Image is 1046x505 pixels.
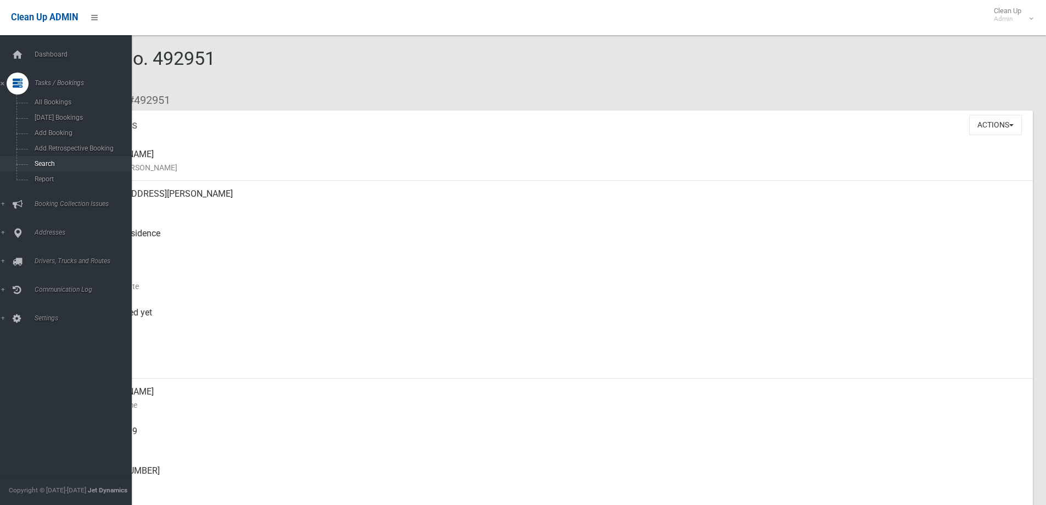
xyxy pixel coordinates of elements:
[88,299,1024,339] div: Not collected yet
[88,201,1024,214] small: Address
[120,90,170,110] li: #492951
[994,15,1021,23] small: Admin
[88,398,1024,412] small: Contact Name
[31,129,131,137] span: Add Booking
[31,98,131,106] span: All Bookings
[88,141,1024,181] div: [PERSON_NAME]
[88,181,1024,220] div: [STREET_ADDRESS][PERSON_NAME]
[969,115,1022,135] button: Actions
[988,7,1032,23] span: Clean Up
[88,161,1024,174] small: Name of [PERSON_NAME]
[31,145,131,152] span: Add Retrospective Booking
[88,418,1024,458] div: 0403309109
[88,280,1024,293] small: Collection Date
[9,486,86,494] span: Copyright © [DATE]-[DATE]
[88,458,1024,497] div: [PHONE_NUMBER]
[11,12,78,23] span: Clean Up ADMIN
[88,260,1024,299] div: [DATE]
[88,220,1024,260] div: Front of Residence
[88,359,1024,372] small: Zone
[88,478,1024,491] small: Landline
[31,229,140,236] span: Addresses
[31,175,131,183] span: Report
[31,314,140,322] span: Settings
[88,486,127,494] strong: Jet Dynamics
[31,257,140,265] span: Drivers, Trucks and Routes
[88,240,1024,253] small: Pickup Point
[31,286,140,293] span: Communication Log
[48,47,215,90] span: Booking No. 492951
[31,160,131,168] span: Search
[88,438,1024,451] small: Mobile
[88,319,1024,332] small: Collected At
[31,51,140,58] span: Dashboard
[88,339,1024,379] div: [DATE]
[31,114,131,121] span: [DATE] Bookings
[88,379,1024,418] div: [PERSON_NAME]
[31,200,140,208] span: Booking Collection Issues
[31,79,140,87] span: Tasks / Bookings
